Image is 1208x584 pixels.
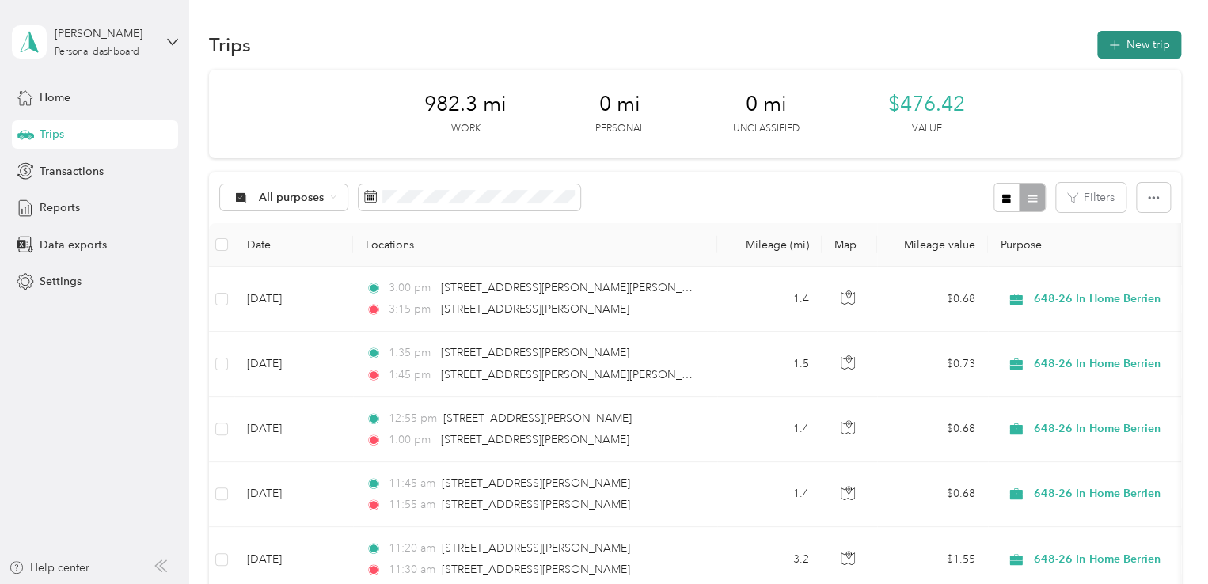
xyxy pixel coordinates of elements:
[717,462,822,527] td: 1.4
[877,397,988,462] td: $0.68
[442,563,630,576] span: [STREET_ADDRESS][PERSON_NAME]
[1056,183,1126,212] button: Filters
[1034,485,1179,502] span: 648-26 In Home Berrien
[388,344,433,362] span: 1:35 pm
[441,368,717,381] span: [STREET_ADDRESS][PERSON_NAME][PERSON_NAME]
[40,89,70,106] span: Home
[877,267,988,332] td: $0.68
[424,92,507,117] span: 982.3 mi
[877,223,988,267] th: Mileage value
[40,163,104,180] span: Transactions
[55,47,139,57] div: Personal dashboard
[441,281,717,294] span: [STREET_ADDRESS][PERSON_NAME][PERSON_NAME]
[877,332,988,396] td: $0.73
[388,540,435,557] span: 11:20 am
[209,36,251,53] h1: Trips
[388,366,433,384] span: 1:45 pm
[388,279,433,297] span: 3:00 pm
[888,92,965,117] span: $476.42
[877,462,988,527] td: $0.68
[442,498,630,511] span: [STREET_ADDRESS][PERSON_NAME]
[442,541,630,555] span: [STREET_ADDRESS][PERSON_NAME]
[441,302,629,316] span: [STREET_ADDRESS][PERSON_NAME]
[55,25,154,42] div: [PERSON_NAME]
[441,346,629,359] span: [STREET_ADDRESS][PERSON_NAME]
[259,192,325,203] span: All purposes
[746,92,787,117] span: 0 mi
[912,122,942,136] p: Value
[717,267,822,332] td: 1.4
[388,431,433,449] span: 1:00 pm
[733,122,800,136] p: Unclassified
[234,397,353,462] td: [DATE]
[388,496,435,514] span: 11:55 am
[1034,420,1179,438] span: 648-26 In Home Berrien
[388,561,435,578] span: 11:30 am
[388,475,435,492] span: 11:45 am
[717,397,822,462] td: 1.4
[442,476,630,490] span: [STREET_ADDRESS][PERSON_NAME]
[451,122,481,136] p: Work
[388,301,433,318] span: 3:15 pm
[599,92,640,117] span: 0 mi
[717,223,822,267] th: Mileage (mi)
[234,267,353,332] td: [DATE]
[822,223,877,267] th: Map
[9,559,89,576] button: Help center
[388,410,436,427] span: 12:55 pm
[1119,495,1208,584] iframe: Everlance-gr Chat Button Frame
[40,126,64,142] span: Trips
[234,462,353,527] td: [DATE]
[1034,355,1179,373] span: 648-26 In Home Berrien
[1034,551,1179,568] span: 648-26 In Home Berrien
[40,237,107,253] span: Data exports
[441,433,629,446] span: [STREET_ADDRESS][PERSON_NAME]
[40,273,82,290] span: Settings
[1034,290,1179,308] span: 648-26 In Home Berrien
[40,199,80,216] span: Reports
[234,332,353,396] td: [DATE]
[443,411,632,425] span: [STREET_ADDRESS][PERSON_NAME]
[1097,31,1181,59] button: New trip
[234,223,353,267] th: Date
[595,122,644,136] p: Personal
[353,223,717,267] th: Locations
[717,332,822,396] td: 1.5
